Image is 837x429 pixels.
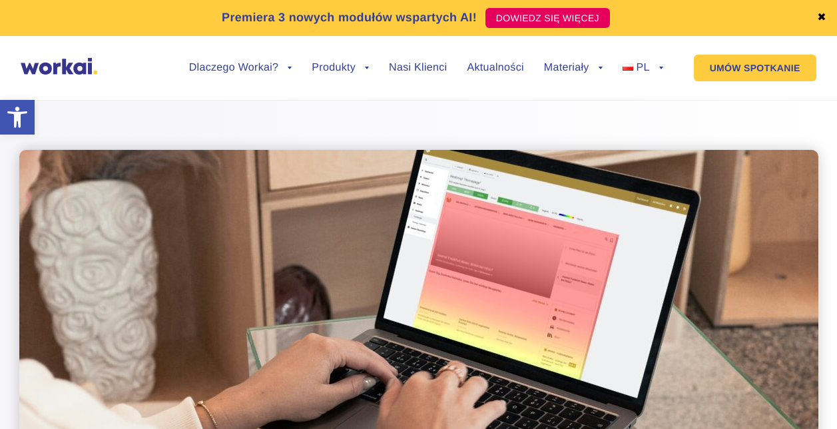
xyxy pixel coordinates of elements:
[694,55,816,81] a: UMÓW SPOTKANIE
[189,63,292,73] a: Dlaczego Workai?
[485,8,610,28] a: DOWIEDZ SIĘ WIĘCEJ
[222,9,477,27] p: Premiera 3 nowych modułów wspartych AI!
[467,63,523,73] a: Aktualności
[817,13,826,23] a: ✖
[389,63,447,73] a: Nasi Klienci
[312,63,369,73] a: Produkty
[544,63,603,73] a: Materiały
[636,62,649,73] span: PL
[623,63,663,73] a: PL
